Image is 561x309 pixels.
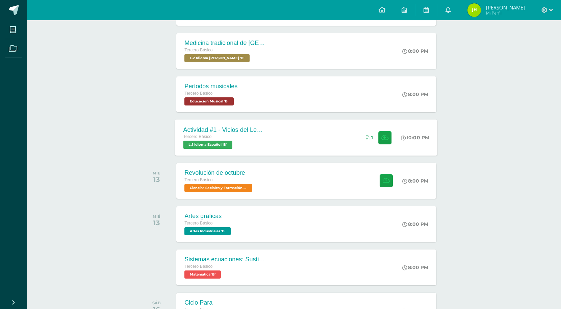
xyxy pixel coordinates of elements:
[184,264,212,269] span: Tercero Básico
[153,219,160,227] div: 13
[184,221,212,225] span: Tercero Básico
[183,126,265,133] div: Actividad #1 - Vicios del LenguaJe
[402,264,428,270] div: 8:00 PM
[402,221,428,227] div: 8:00 PM
[184,48,212,52] span: Tercero Básico
[184,83,237,90] div: Períodos musicales
[486,4,525,11] span: [PERSON_NAME]
[183,141,232,149] span: L.1 Idioma Español 'B'
[184,227,231,235] span: Artes Industriales 'B'
[402,48,428,54] div: 8:00 PM
[184,270,221,279] span: Matemática 'B'
[153,214,160,219] div: MIÉ
[366,135,374,140] div: Archivos entregados
[402,91,428,97] div: 8:00 PM
[183,134,212,139] span: Tercero Básico
[371,135,374,140] span: 1
[153,175,160,184] div: 13
[184,177,212,182] span: Tercero Básico
[467,3,481,17] img: 2081ea9c3706b6141375870c79c51f7f.png
[184,184,252,192] span: Ciencias Sociales y Formación Ciudadana 'B'
[152,301,161,305] div: SÁB
[402,178,428,184] div: 8:00 PM
[486,10,525,16] span: Mi Perfil
[153,171,160,175] div: MIÉ
[184,54,250,62] span: L.2 Idioma Maya Kaqchikel 'B'
[401,135,430,141] div: 10:00 PM
[184,91,212,96] span: Tercero Básico
[184,213,232,220] div: Artes gráficas
[184,256,265,263] div: Sistemas ecuaciones: Sustitución e igualación
[184,299,236,306] div: Ciclo Para
[184,40,265,47] div: Medicina tradicional de [GEOGRAPHIC_DATA]
[184,97,234,105] span: Educación Musical 'B'
[184,169,254,176] div: Revolución de octubre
